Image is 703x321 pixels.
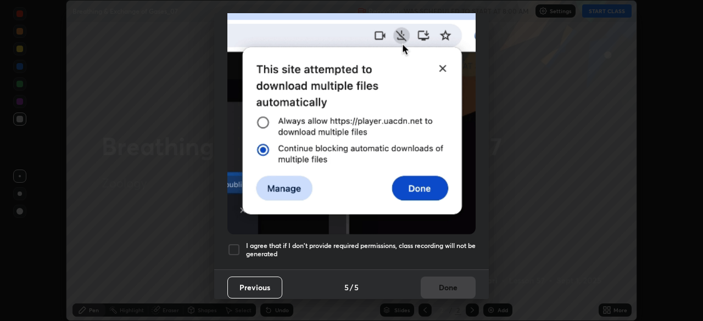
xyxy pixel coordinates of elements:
h4: 5 [344,281,349,293]
button: Previous [227,277,282,299]
h4: 5 [354,281,359,293]
h5: I agree that if I don't provide required permissions, class recording will not be generated [246,241,476,258]
h4: / [350,281,353,293]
